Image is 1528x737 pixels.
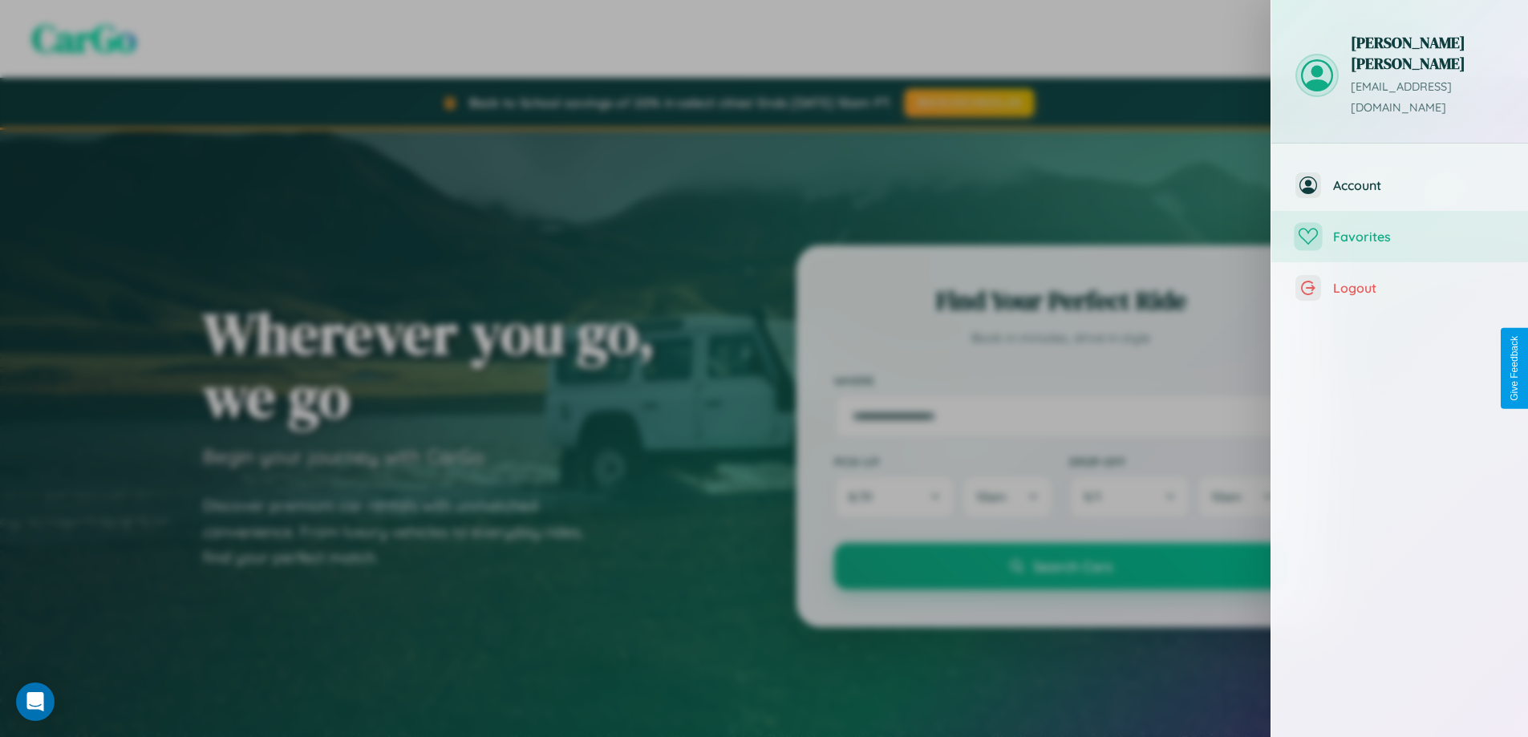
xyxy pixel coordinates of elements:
h3: [PERSON_NAME] [PERSON_NAME] [1351,32,1504,74]
span: Favorites [1333,229,1504,245]
span: Account [1333,177,1504,193]
button: Logout [1271,262,1528,314]
span: Logout [1333,280,1504,296]
div: Give Feedback [1509,336,1520,401]
button: Account [1271,160,1528,211]
div: Open Intercom Messenger [16,682,55,721]
p: [EMAIL_ADDRESS][DOMAIN_NAME] [1351,77,1504,119]
button: Favorites [1271,211,1528,262]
